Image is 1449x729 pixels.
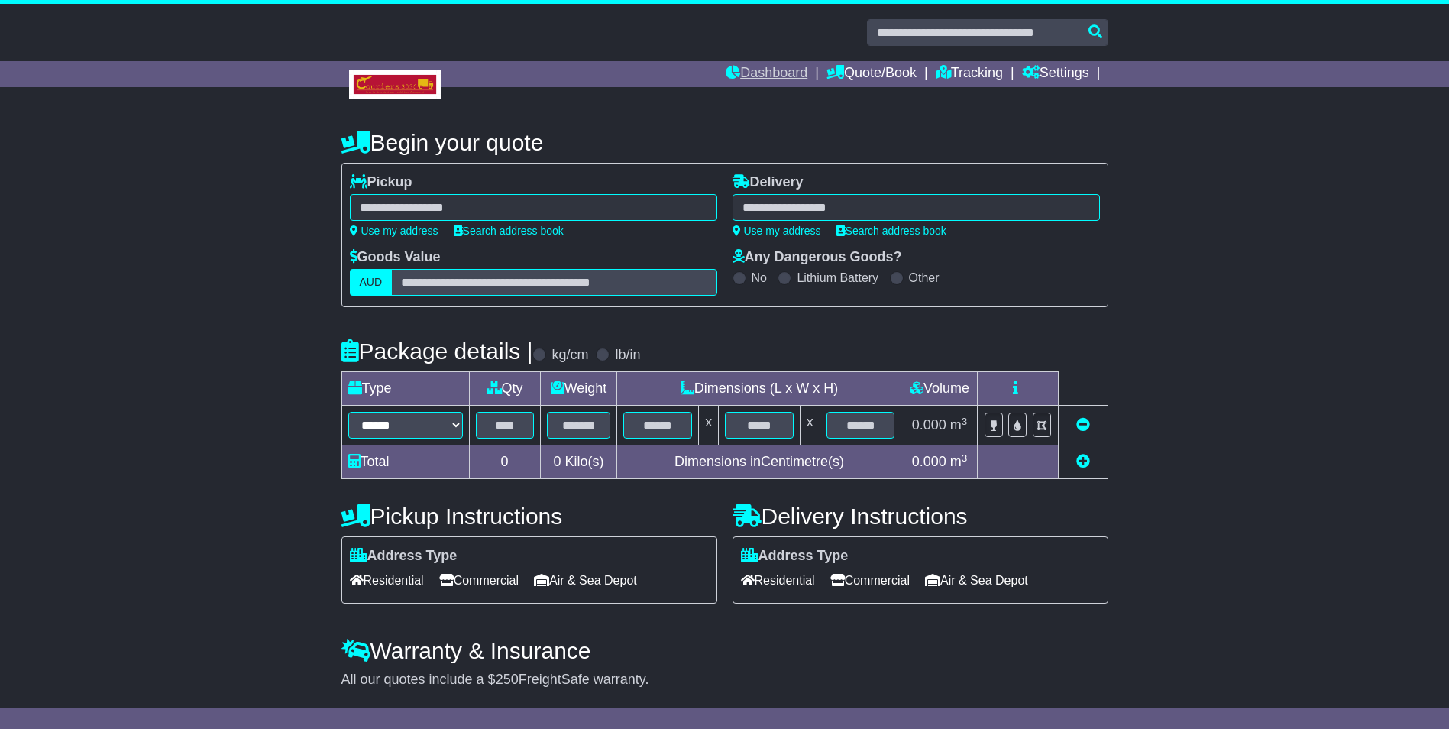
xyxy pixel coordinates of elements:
span: 250 [496,672,519,687]
td: Dimensions (L x W x H) [617,372,901,406]
h4: Warranty & Insurance [341,638,1108,663]
a: Tracking [936,61,1003,87]
td: Weight [540,372,617,406]
a: Settings [1022,61,1089,87]
span: 0 [553,454,561,469]
span: Commercial [439,569,519,592]
label: Any Dangerous Goods? [733,249,902,266]
label: Other [909,271,940,285]
label: Lithium Battery [797,271,878,285]
a: Dashboard [726,61,807,87]
span: m [950,417,968,433]
td: x [699,406,719,446]
td: Type [341,372,469,406]
td: Qty [469,372,540,406]
label: kg/cm [551,347,588,364]
h4: Package details | [341,339,533,364]
td: x [800,406,820,446]
a: Search address book [836,225,946,237]
span: 0.000 [912,417,946,433]
a: Use my address [733,225,821,237]
a: Remove this item [1076,417,1090,433]
label: Address Type [741,548,849,565]
a: Add new item [1076,454,1090,469]
h4: Delivery Instructions [733,504,1108,529]
h4: Pickup Instructions [341,504,717,529]
label: AUD [350,269,393,296]
span: m [950,454,968,469]
span: Residential [741,569,815,592]
a: Use my address [350,225,438,237]
label: Address Type [350,548,458,565]
sup: 3 [962,416,968,427]
span: 0.000 [912,454,946,469]
td: Total [341,446,469,479]
span: Commercial [830,569,910,592]
label: lb/in [615,347,640,364]
div: All our quotes include a $ FreightSafe warranty. [341,672,1108,688]
a: Quote/Book [826,61,917,87]
td: Volume [901,372,978,406]
span: Residential [350,569,424,592]
label: Goods Value [350,249,441,266]
a: Search address book [454,225,564,237]
label: Delivery [733,174,804,191]
label: No [752,271,767,285]
sup: 3 [962,452,968,464]
span: Air & Sea Depot [534,569,637,592]
td: 0 [469,446,540,479]
label: Pickup [350,174,412,191]
td: Dimensions in Centimetre(s) [617,446,901,479]
span: Air & Sea Depot [925,569,1028,592]
td: Kilo(s) [540,446,617,479]
h4: Begin your quote [341,130,1108,155]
